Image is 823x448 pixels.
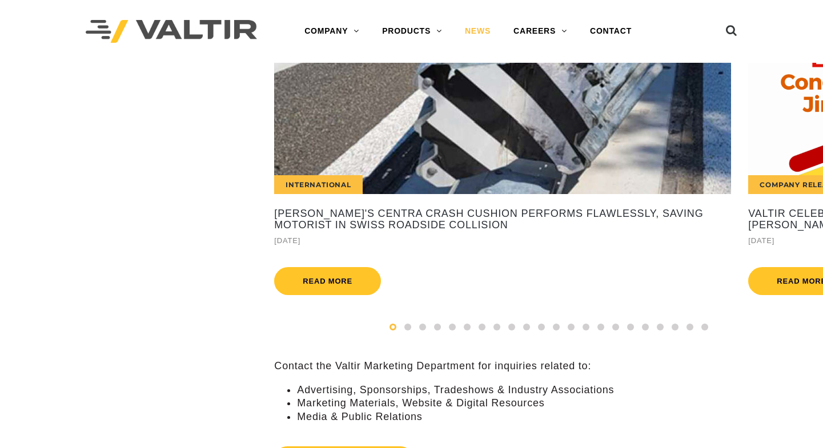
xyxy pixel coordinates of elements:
[297,384,823,397] li: Advertising, Sponsorships, Tradeshows & Industry Associations
[579,20,643,43] a: CONTACT
[86,20,257,43] img: Valtir
[274,267,381,295] a: Read more
[502,20,579,43] a: CAREERS
[297,410,823,423] li: Media & Public Relations
[293,20,371,43] a: COMPANY
[274,208,731,231] a: [PERSON_NAME]'s CENTRA Crash Cushion Performs Flawlessly, Saving Motorist in Swiss Roadside Colli...
[274,234,731,247] div: [DATE]
[274,175,362,194] div: International
[297,397,823,410] li: Marketing Materials, Website & Digital Resources
[371,20,453,43] a: PRODUCTS
[453,20,502,43] a: NEWS
[274,360,823,373] p: Contact the Valtir Marketing Department for inquiries related to:
[274,63,731,194] a: International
